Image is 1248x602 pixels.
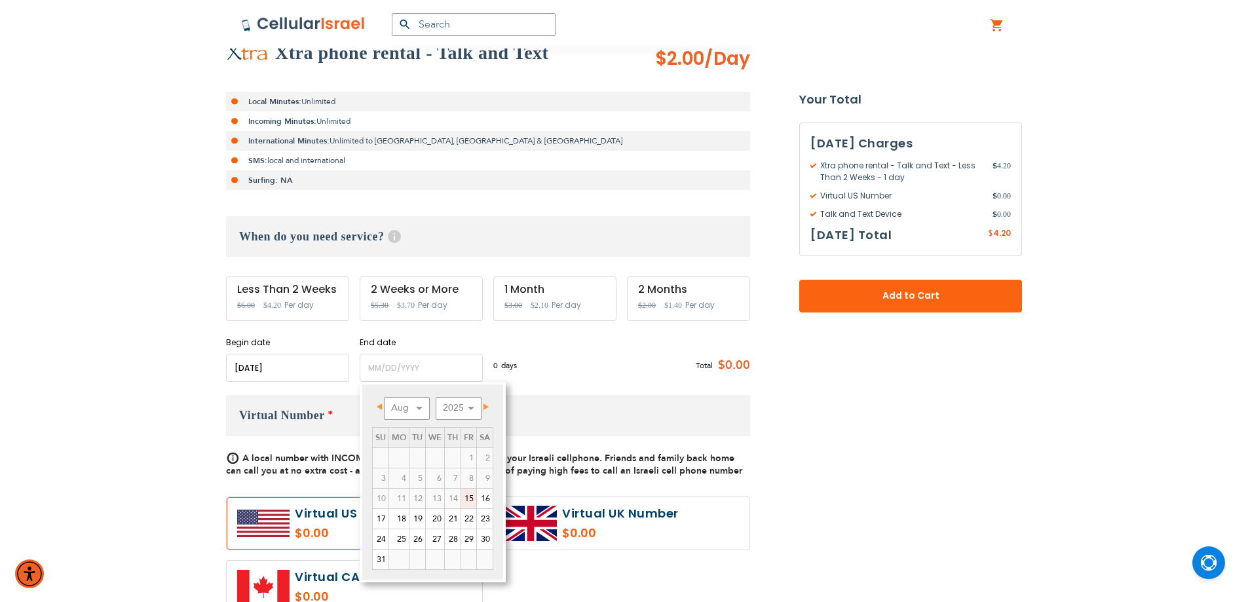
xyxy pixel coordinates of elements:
span: 11 [389,489,409,508]
a: 28 [445,529,461,549]
td: minimum 5 days rental Or minimum 4 months on Long term plans [426,488,445,508]
li: Unlimited [226,111,750,131]
strong: Surfing: NA [248,175,293,185]
strong: SMS: [248,155,267,166]
a: 22 [461,509,476,529]
a: 17 [373,509,388,529]
select: Select month [384,397,430,420]
span: Per day [418,299,447,311]
span: 13 [426,489,444,508]
div: Less Than 2 Weeks [237,284,338,295]
a: 16 [477,489,493,508]
span: $2.00 [655,46,750,72]
span: 4.20 [993,227,1011,238]
span: $4.20 [263,301,281,310]
span: Per day [284,299,314,311]
span: Virtual Number [239,409,325,422]
td: minimum 5 days rental Or minimum 4 months on Long term plans [409,488,426,508]
h3: When do you need service? [226,216,750,257]
span: Total [696,360,713,371]
span: A local number with INCOMING calls and sms, that comes to your Israeli cellphone. Friends and fam... [226,452,742,477]
strong: International Minutes: [248,136,330,146]
span: $2.10 [531,301,548,310]
h2: Xtra phone rental - Talk and Text [275,40,548,66]
span: Per day [552,299,581,311]
span: $ [993,160,997,172]
a: 25 [389,529,409,549]
h3: [DATE] Total [810,225,892,245]
span: Xtra phone rental - Talk and Text - Less Than 2 Weeks - 1 day [810,160,993,183]
div: 2 Weeks or More [371,284,472,295]
a: 23 [477,509,493,529]
span: Per day [685,299,715,311]
a: 29 [461,529,476,549]
a: 31 [373,550,388,569]
span: 0 [493,360,501,371]
span: 14 [445,489,461,508]
a: Prev [373,399,390,415]
span: 0.00 [993,208,1011,220]
span: 4.20 [993,160,1011,183]
a: 20 [426,509,444,529]
input: MM/DD/YYYY [226,354,349,382]
span: $6.00 [237,301,255,310]
span: Next [483,404,489,410]
img: Xtra phone rental - Talk and Text [226,45,269,62]
input: MM/DD/YYYY [360,354,483,382]
span: days [501,360,517,371]
input: Search [392,13,556,36]
strong: Incoming Minutes: [248,116,316,126]
a: Next [476,399,492,415]
td: minimum 5 days rental Or minimum 4 months on Long term plans [389,488,409,508]
li: Unlimited [226,92,750,111]
a: 21 [445,509,461,529]
a: 27 [426,529,444,549]
td: minimum 5 days rental Or minimum 4 months on Long term plans [445,488,461,508]
a: 15 [461,489,476,508]
select: Select year [436,397,482,420]
span: Virtual US Number [810,190,993,202]
span: $1.40 [664,301,682,310]
span: $2.00 [638,301,656,310]
a: 26 [409,529,425,549]
div: Accessibility Menu [15,559,44,588]
span: $ [988,228,993,240]
span: $5.30 [371,301,388,310]
span: $0.00 [713,356,750,375]
img: Cellular Israel Logo [241,16,366,32]
span: Add to Cart [842,289,979,303]
span: $3.70 [397,301,415,310]
span: $3.00 [504,301,522,310]
a: 24 [373,529,388,549]
strong: Local Minutes: [248,96,301,107]
span: 12 [409,489,425,508]
li: local and international [226,151,750,170]
span: 0.00 [993,190,1011,202]
strong: Your Total [799,90,1022,109]
span: $ [993,208,997,220]
span: 10 [373,489,388,508]
span: Talk and Text Device [810,208,993,220]
div: 1 Month [504,284,605,295]
a: 18 [389,509,409,529]
span: /Day [704,46,750,72]
label: End date [360,337,483,348]
li: Unlimited to [GEOGRAPHIC_DATA], [GEOGRAPHIC_DATA] & [GEOGRAPHIC_DATA] [226,131,750,151]
span: $ [993,190,997,202]
div: 2 Months [638,284,739,295]
h3: [DATE] Charges [810,134,1011,153]
button: Add to Cart [799,280,1022,312]
label: Begin date [226,337,349,348]
td: minimum 5 days rental Or minimum 4 months on Long term plans [373,488,389,508]
a: 19 [409,509,425,529]
span: Help [388,230,401,243]
a: 30 [477,529,493,549]
span: Prev [377,404,382,410]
